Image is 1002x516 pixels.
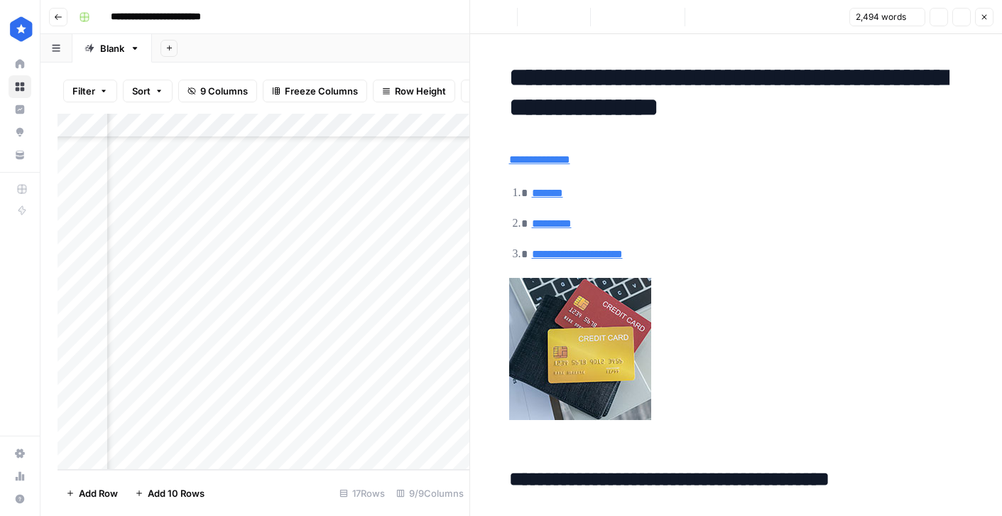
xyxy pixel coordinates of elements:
div: 17 Rows [334,482,391,505]
span: 2,494 words [856,11,906,23]
a: Opportunities [9,121,31,144]
span: Row Height [395,84,446,98]
a: Insights [9,98,31,121]
a: Home [9,53,31,75]
span: Add 10 Rows [148,486,205,500]
button: Add Row [58,482,126,505]
a: Settings [9,442,31,465]
button: Sort [123,80,173,102]
a: Browse [9,75,31,98]
div: 9/9 Columns [391,482,469,505]
button: Help + Support [9,488,31,510]
button: Filter [63,80,117,102]
button: Workspace: ConsumerAffairs [9,11,31,47]
a: Usage [9,465,31,488]
span: Freeze Columns [285,84,358,98]
button: Row Height [373,80,455,102]
span: Sort [132,84,151,98]
button: 9 Columns [178,80,257,102]
button: Freeze Columns [263,80,367,102]
a: Your Data [9,144,31,166]
span: Filter [72,84,95,98]
button: Add 10 Rows [126,482,213,505]
span: 9 Columns [200,84,248,98]
a: Blank [72,34,152,63]
img: ConsumerAffairs Logo [9,16,34,42]
button: 2,494 words [849,8,925,26]
span: Add Row [79,486,118,500]
div: Blank [100,41,124,55]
